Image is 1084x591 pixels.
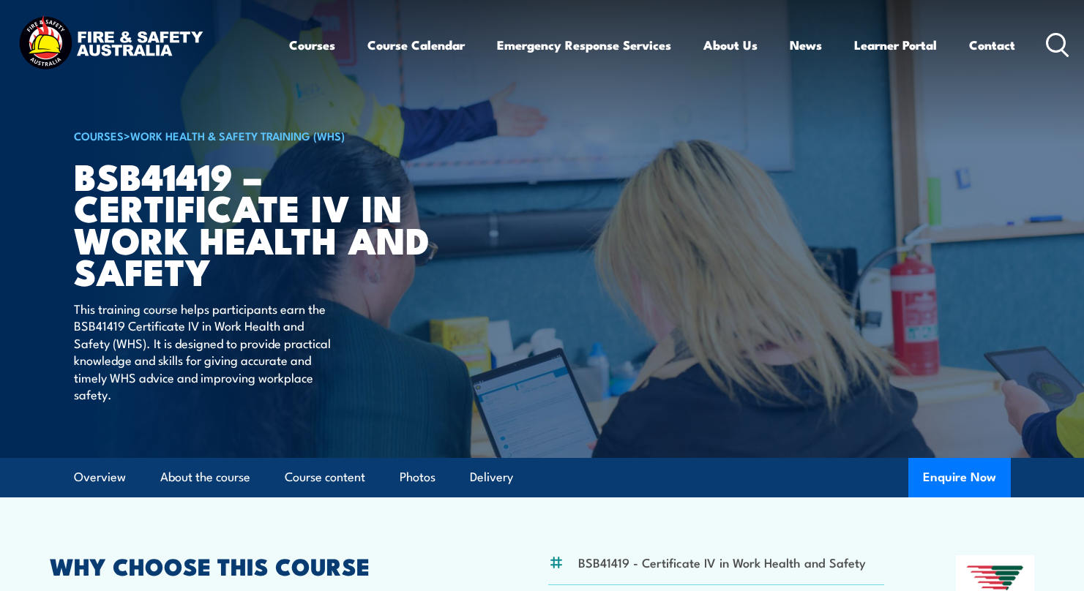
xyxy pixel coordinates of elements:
h2: WHY CHOOSE THIS COURSE [50,555,477,576]
a: About the course [160,458,250,497]
a: Courses [289,26,335,64]
li: BSB41419 - Certificate IV in Work Health and Safety [578,554,866,571]
h6: > [74,127,436,144]
h1: BSB41419 – Certificate IV in Work Health and Safety [74,159,436,286]
a: Course content [285,458,365,497]
button: Enquire Now [908,458,1011,497]
a: About Us [703,26,758,64]
a: News [790,26,822,64]
a: Contact [969,26,1015,64]
a: Delivery [470,458,513,497]
a: Overview [74,458,126,497]
a: Learner Portal [854,26,937,64]
a: Work Health & Safety Training (WHS) [130,127,345,143]
a: Course Calendar [367,26,465,64]
a: Emergency Response Services [497,26,671,64]
a: COURSES [74,127,124,143]
a: Photos [400,458,436,497]
p: This training course helps participants earn the BSB41419 Certificate IV in Work Health and Safet... [74,300,341,402]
